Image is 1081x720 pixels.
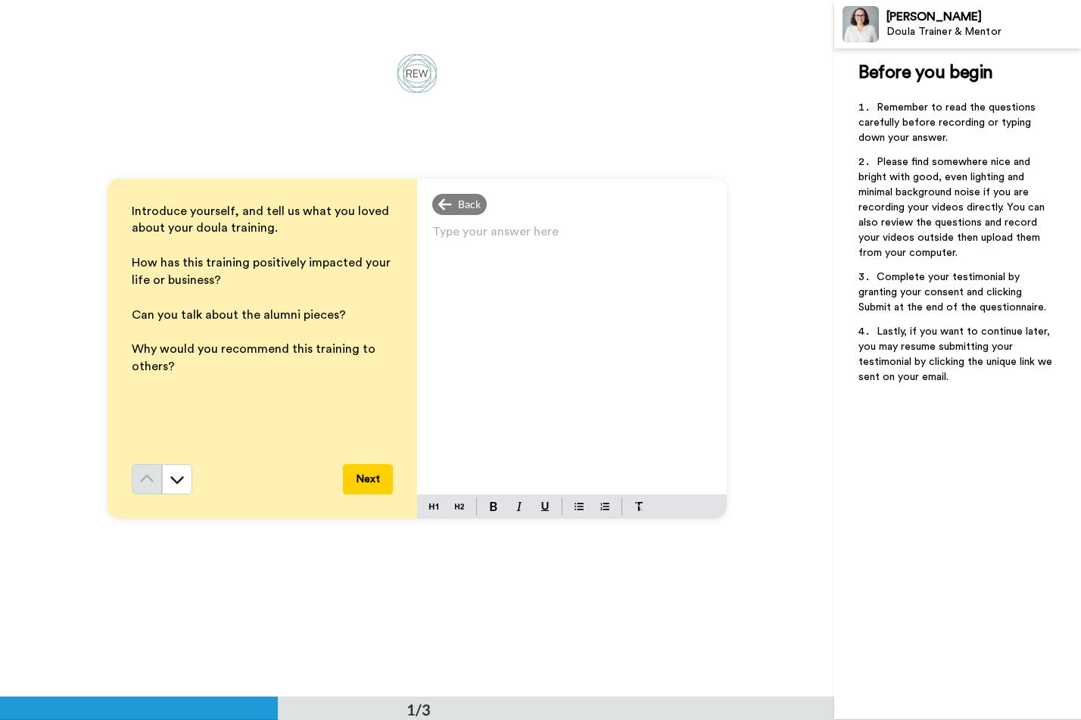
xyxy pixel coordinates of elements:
[540,502,550,511] img: underline-mark.svg
[458,197,481,212] span: Back
[634,502,643,511] img: clear-format.svg
[858,102,1039,143] span: Remember to read the questions carefully before recording or typing down your answer.
[343,464,393,494] button: Next
[132,257,394,286] span: How has this training positively impacted your life or business?
[858,157,1048,258] span: Please find somewhere nice and bright with good, even lighting and minimal background noise if yo...
[455,500,464,513] img: heading-two-block.svg
[382,699,455,720] div: 1/3
[886,26,1080,39] div: Doula Trainer & Mentor
[600,500,609,513] img: numbered-block.svg
[575,500,584,513] img: bulleted-block.svg
[843,6,879,42] img: Profile Image
[132,309,346,321] span: Can you talk about the alumni pieces?
[516,502,522,511] img: italic-mark.svg
[858,272,1046,313] span: Complete your testimonial by granting your consent and clicking Submit at the end of the question...
[432,194,487,215] div: Back
[886,10,1080,24] div: [PERSON_NAME]
[858,64,992,82] span: Before you begin
[858,326,1055,382] span: Lastly, if you want to continue later, you may resume submitting your testimonial by clicking the...
[132,205,392,235] span: Introduce yourself, and tell us what you loved about your doula training.
[132,343,379,372] span: Why would you recommend this training to others?
[490,502,497,511] img: bold-mark.svg
[429,500,438,513] img: heading-one-block.svg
